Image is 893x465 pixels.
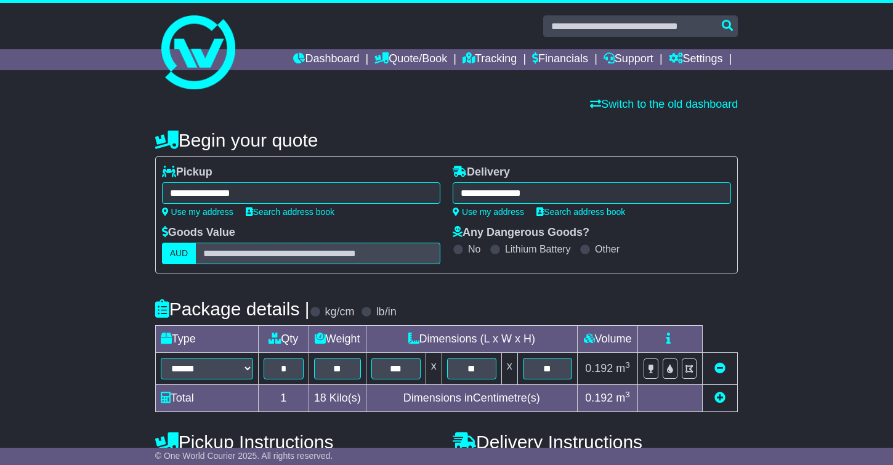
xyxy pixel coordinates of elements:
label: No [468,243,480,255]
h4: Pickup Instructions [155,432,440,452]
a: Search address book [536,207,625,217]
span: m [616,392,630,404]
sup: 3 [625,360,630,370]
a: Switch to the old dashboard [590,98,738,110]
a: Tracking [463,49,517,70]
span: 18 [314,392,326,404]
td: Dimensions (L x W x H) [366,326,577,353]
label: Goods Value [162,226,235,240]
a: Support [604,49,653,70]
label: Any Dangerous Goods? [453,226,589,240]
a: Use my address [162,207,233,217]
td: Total [155,385,258,412]
td: Kilo(s) [309,385,366,412]
td: 1 [258,385,309,412]
span: m [616,362,630,374]
span: 0.192 [585,362,613,374]
label: Delivery [453,166,510,179]
label: lb/in [376,305,397,319]
td: Type [155,326,258,353]
a: Quote/Book [374,49,447,70]
span: © One World Courier 2025. All rights reserved. [155,451,333,461]
h4: Delivery Instructions [453,432,738,452]
td: Dimensions in Centimetre(s) [366,385,577,412]
td: x [501,353,517,385]
a: Remove this item [714,362,725,374]
label: kg/cm [325,305,355,319]
td: Volume [577,326,638,353]
h4: Begin your quote [155,130,738,150]
label: Pickup [162,166,212,179]
label: Lithium Battery [505,243,571,255]
td: Weight [309,326,366,353]
a: Dashboard [293,49,359,70]
span: 0.192 [585,392,613,404]
a: Use my address [453,207,524,217]
a: Financials [532,49,588,70]
td: Qty [258,326,309,353]
sup: 3 [625,390,630,399]
a: Add new item [714,392,725,404]
a: Search address book [246,207,334,217]
label: Other [595,243,620,255]
h4: Package details | [155,299,310,319]
a: Settings [669,49,723,70]
td: x [426,353,442,385]
label: AUD [162,243,196,264]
